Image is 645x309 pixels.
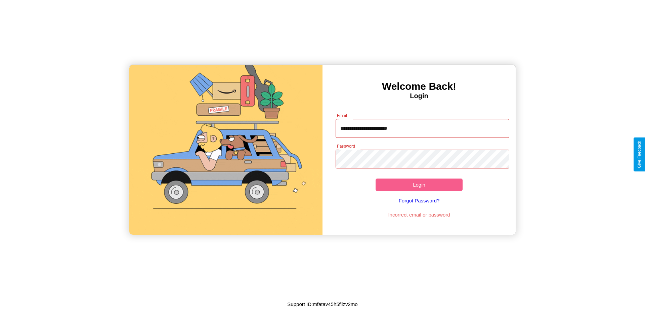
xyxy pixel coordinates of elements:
label: Email [337,113,347,118]
a: Forgot Password? [332,191,506,210]
p: Support ID: mfatav45h5flizv2mo [287,300,357,309]
h3: Welcome Back! [322,81,516,92]
h4: Login [322,92,516,100]
img: gif [129,65,322,235]
p: Incorrect email or password [332,210,506,219]
button: Login [376,179,463,191]
label: Password [337,143,355,149]
div: Give Feedback [637,141,642,168]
